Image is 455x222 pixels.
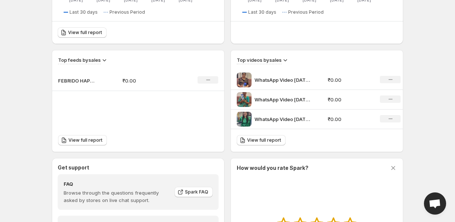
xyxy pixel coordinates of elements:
a: Open chat [424,192,446,215]
img: WhatsApp Video 2025-08-28 at 110525 [237,73,252,87]
img: WhatsApp Video 2025-08-28 at 110527 [237,92,252,107]
p: WhatsApp Video [DATE] at 110527 [255,96,310,103]
a: Spark FAQ [175,187,213,197]
span: Previous Period [109,9,145,15]
span: View full report [68,137,102,143]
p: ₹0.00 [328,76,371,84]
span: Spark FAQ [185,189,208,195]
p: ₹0.00 [122,77,175,84]
a: View full report [237,135,286,145]
span: View full report [247,137,281,143]
span: Last 30 days [70,9,98,15]
a: View full report [58,27,107,38]
h3: Top feeds by sales [58,56,101,64]
p: FEBRIDO HAPPY CUSTOMERS ! [58,77,95,84]
span: Previous Period [288,9,324,15]
h4: FAQ [64,180,169,188]
p: ₹0.00 [328,115,371,123]
p: WhatsApp Video [DATE] at 110525 [255,76,310,84]
span: Last 30 days [248,9,276,15]
p: Browse through the questions frequently asked by stores on live chat support. [64,189,169,204]
span: View full report [68,30,102,36]
a: View full report [58,135,107,145]
p: WhatsApp Video [DATE] at 110453 [255,115,310,123]
h3: Top videos by sales [237,56,282,64]
p: ₹0.00 [328,96,371,103]
img: WhatsApp Video 2025-08-28 at 110453 [237,112,252,127]
h3: Get support [58,164,89,171]
h3: How would you rate Spark? [237,164,309,172]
